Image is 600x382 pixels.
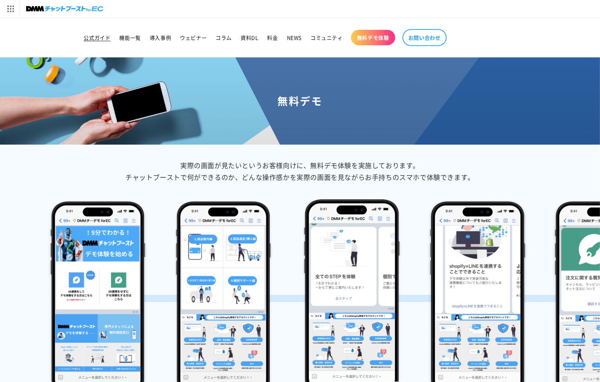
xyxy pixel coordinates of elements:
span: 導入事例 [150,34,171,41]
img: サービス [1,1,19,17]
span: 料金 [267,34,278,41]
a: NEWS [283,30,306,45]
span: 無料デモ体験 [357,34,389,41]
a: 機能一覧 [115,30,145,45]
a: 公式ガイド [79,30,115,45]
span: NEWS [287,34,302,41]
a: 資料DL [236,30,263,45]
a: 料金 [263,30,283,45]
img: チャットブーストforEC [26,4,103,14]
a: コミュニティ [306,30,347,45]
span: コミュニティ [310,34,343,41]
a: ウェビナー [175,30,211,45]
span: 機能一覧 [120,34,141,41]
span: お問い合わせ [408,34,441,41]
span: コラム [216,34,232,41]
span: 公式ガイド [84,34,111,41]
h1: 無料デモ [9,94,591,107]
a: お問い合わせ [402,29,447,46]
a: 無料デモ体験 [351,30,395,45]
a: コラム [211,30,236,45]
span: ウェビナー [180,34,207,41]
a: 導入事例 [145,30,175,45]
span: 資料DL [241,34,258,41]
